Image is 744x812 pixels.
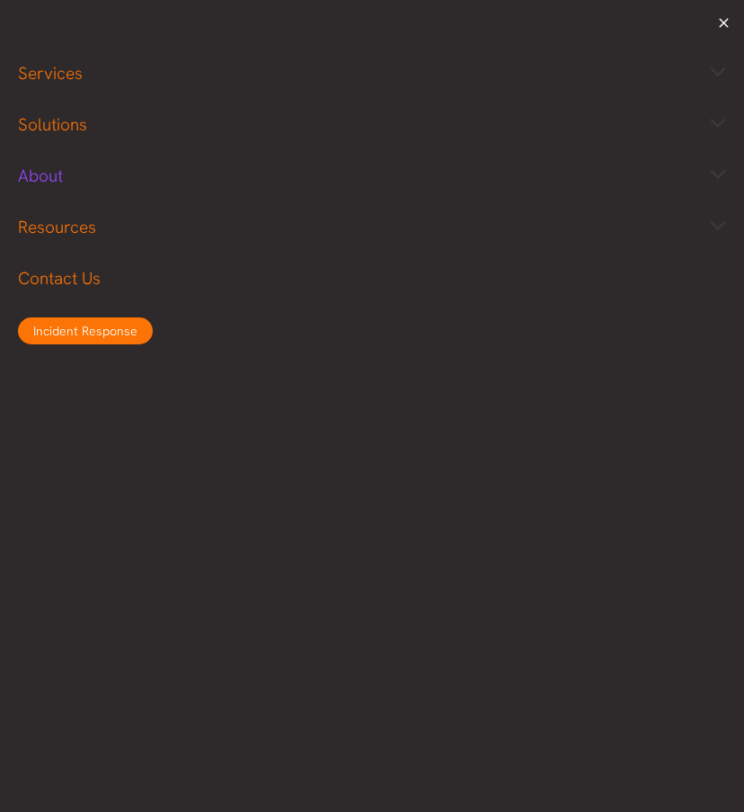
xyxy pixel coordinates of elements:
[18,165,63,187] span: About
[18,113,87,136] span: Solutions
[686,99,741,150] button: Toggle menu
[18,216,96,238] span: Resources
[18,317,153,344] a: Incident Response
[686,48,741,99] button: Toggle menu
[18,267,101,290] span: Contact Us
[686,201,741,253] button: Toggle menu
[18,62,83,85] span: Services
[686,150,741,201] button: Toggle menu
